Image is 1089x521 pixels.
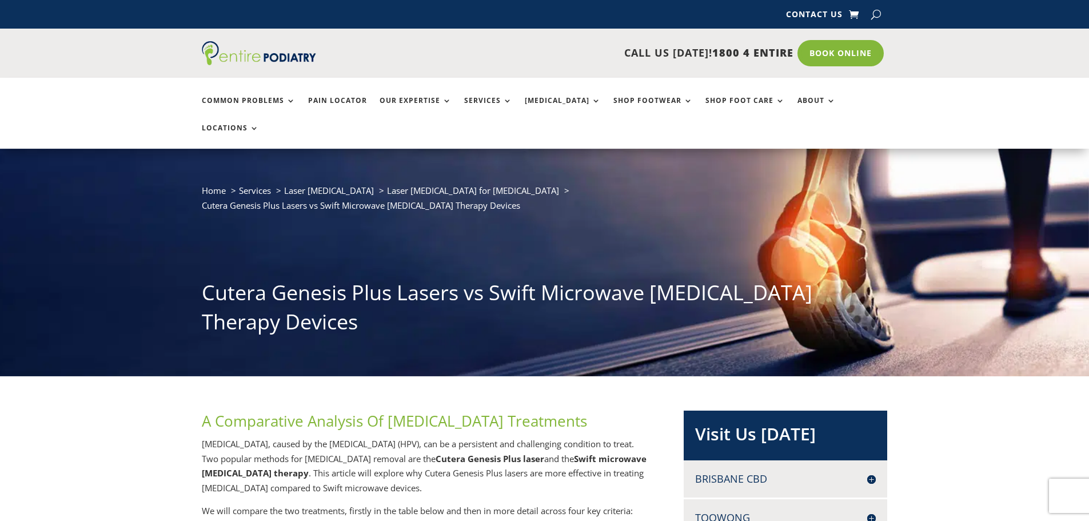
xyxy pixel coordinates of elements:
[436,453,544,464] strong: Cutera Genesis Plus laser
[202,124,259,149] a: Locations
[202,41,316,65] img: logo (1)
[202,185,226,196] a: Home
[202,411,587,431] span: A Comparative Analysis Of [MEDICAL_DATA] Treatments
[387,185,559,196] a: Laser [MEDICAL_DATA] for [MEDICAL_DATA]
[695,472,876,486] h4: Brisbane CBD
[464,97,512,121] a: Services
[202,56,316,67] a: Entire Podiatry
[797,97,836,121] a: About
[525,97,601,121] a: [MEDICAL_DATA]
[695,422,876,452] h2: Visit Us [DATE]
[202,200,520,211] span: Cutera Genesis Plus Lasers vs Swift Microwave [MEDICAL_DATA] Therapy Devices
[239,185,271,196] a: Services
[202,97,296,121] a: Common Problems
[308,97,367,121] a: Pain Locator
[705,97,785,121] a: Shop Foot Care
[202,437,647,504] p: [MEDICAL_DATA], caused by the [MEDICAL_DATA] (HPV), can be a persistent and challenging condition...
[202,279,888,342] h1: Cutera Genesis Plus Lasers vs Swift Microwave [MEDICAL_DATA] Therapy Devices
[284,185,374,196] a: Laser [MEDICAL_DATA]
[202,183,888,221] nav: breadcrumb
[712,46,793,59] span: 1800 4 ENTIRE
[786,10,843,23] a: Contact Us
[360,46,793,61] p: CALL US [DATE]!
[797,40,884,66] a: Book Online
[380,97,452,121] a: Our Expertise
[613,97,693,121] a: Shop Footwear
